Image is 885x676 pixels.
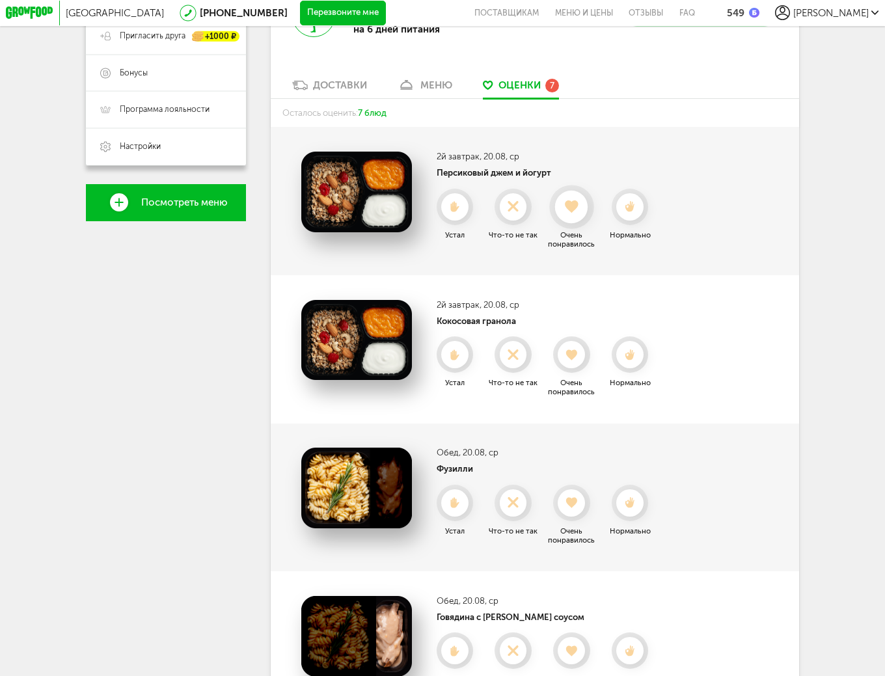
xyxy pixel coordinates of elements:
h4: Говядина с [PERSON_NAME] соусом [437,612,658,622]
a: Оценки 7 [477,79,565,98]
a: меню [391,79,458,98]
img: bonus_b.cdccf46.png [749,8,759,18]
span: Посмотреть меню [141,197,228,208]
a: Пригласить друга +1000 ₽ [86,18,246,55]
div: Очень понравилось [544,378,599,396]
span: Настройки [120,141,161,152]
div: Что-то не так [485,378,541,387]
p: на 6 дней питания [353,23,513,35]
span: Программа лояльности [120,104,210,115]
div: 549 [727,7,744,19]
h3: 2й завтрак [437,300,658,310]
img: Персиковый джем и йогурт [301,152,412,232]
div: Нормально [603,378,658,387]
button: Перезвоните мне [300,1,386,25]
a: Программа лояльности [86,91,246,128]
img: Кокосовая гранола [301,300,412,381]
span: 7 блюд [358,108,387,118]
span: Оценки [498,79,541,91]
span: , 20.08, ср [480,152,519,161]
div: +1000 ₽ [193,31,240,42]
div: Устал [427,230,482,239]
a: Посмотреть меню [86,184,246,221]
a: [PHONE_NUMBER] [200,7,288,19]
div: Нормально [603,230,658,239]
h4: Персиковый джем и йогурт [437,168,658,178]
div: Что-то не так [485,230,541,239]
div: Что-то не так [485,526,541,535]
div: Нормально [603,526,658,535]
h3: Обед [437,596,658,606]
a: Настройки [86,128,246,165]
h3: Обед [437,448,658,457]
span: Бонусы [120,68,148,79]
h4: Фузилли [437,464,658,474]
span: Пригласить друга [120,31,185,42]
div: Очень понравилось [544,526,599,545]
div: Очень понравилось [544,230,599,249]
h3: 2й завтрак [437,152,658,161]
a: Бонусы [86,55,246,92]
div: Осталось оценить: [271,99,799,127]
span: [PERSON_NAME] [793,7,869,19]
div: Доставки [313,79,367,91]
span: , 20.08, ср [480,300,519,310]
a: Доставки [286,79,373,98]
img: Фузилли [301,448,412,528]
span: [GEOGRAPHIC_DATA] [66,7,164,19]
div: Устал [427,378,482,387]
div: 7 [545,79,559,92]
span: , 20.08, ср [459,596,498,606]
span: , 20.08, ср [459,448,498,457]
h4: Кокосовая гранола [437,316,658,326]
div: Устал [427,526,482,535]
div: меню [420,79,452,91]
